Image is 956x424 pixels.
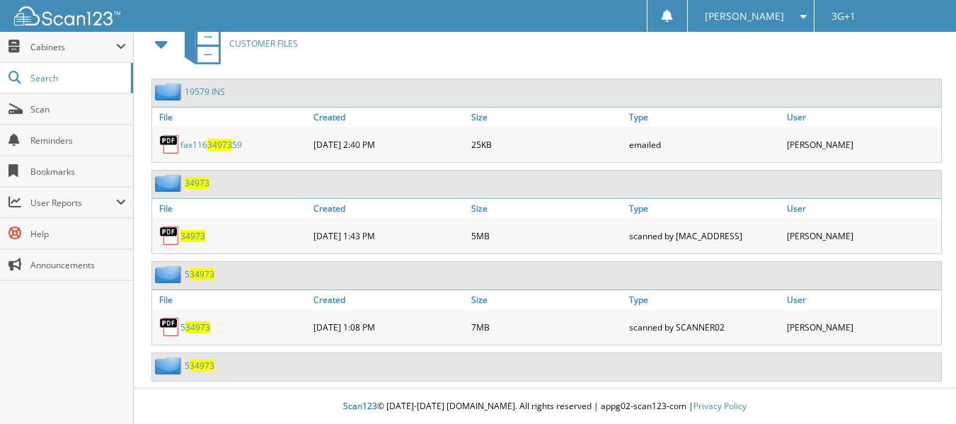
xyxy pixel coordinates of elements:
[185,177,209,189] a: 34973
[343,400,377,412] span: Scan123
[468,108,626,127] a: Size
[626,199,783,218] a: Type
[30,259,126,271] span: Announcements
[468,313,626,341] div: 7MB
[831,12,856,21] span: 3G+1
[693,400,747,412] a: Privacy Policy
[705,12,784,21] span: [PERSON_NAME]
[229,38,298,50] span: CUSTOMER FILES
[468,199,626,218] a: Size
[30,228,126,240] span: Help
[626,222,783,250] div: scanned by [MAC_ADDRESS]
[885,356,956,424] div: Widget de chat
[190,268,214,280] span: 34973
[159,316,180,338] img: PDF.png
[468,290,626,309] a: Size
[159,225,180,246] img: PDF.png
[310,108,468,127] a: Created
[626,108,783,127] a: Type
[207,139,232,151] span: 34973
[159,134,180,155] img: PDF.png
[783,222,941,250] div: [PERSON_NAME]
[468,222,626,250] div: 5MB
[310,313,468,341] div: [DATE] 1:08 PM
[626,313,783,341] div: scanned by SCANNER02
[30,103,126,115] span: Scan
[310,222,468,250] div: [DATE] 1:43 PM
[30,72,124,84] span: Search
[152,199,310,218] a: File
[783,108,941,127] a: User
[152,108,310,127] a: File
[180,230,205,242] a: 34973
[185,321,210,333] span: 34973
[134,389,956,424] div: © [DATE]-[DATE] [DOMAIN_NAME]. All rights reserved | appg02-scan123-com |
[783,199,941,218] a: User
[180,321,210,333] a: 534973
[155,174,185,192] img: folder2.png
[14,6,120,25] img: scan123-logo-white.svg
[176,16,298,71] a: CUSTOMER FILES
[155,265,185,283] img: folder2.png
[155,357,185,374] img: folder2.png
[783,130,941,159] div: [PERSON_NAME]
[30,197,116,209] span: User Reports
[626,290,783,309] a: Type
[310,199,468,218] a: Created
[180,139,242,151] a: fax1163497359
[468,130,626,159] div: 25KB
[152,290,310,309] a: File
[185,86,225,98] a: 19579 INS
[626,130,783,159] div: emailed
[885,356,956,424] iframe: Chat Widget
[783,313,941,341] div: [PERSON_NAME]
[30,41,116,53] span: Cabinets
[185,360,214,372] a: 534973
[30,166,126,178] span: Bookmarks
[310,290,468,309] a: Created
[783,290,941,309] a: User
[190,360,214,372] span: 34973
[30,134,126,147] span: Reminders
[310,130,468,159] div: [DATE] 2:40 PM
[155,83,185,101] img: folder2.png
[185,268,214,280] a: 534973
